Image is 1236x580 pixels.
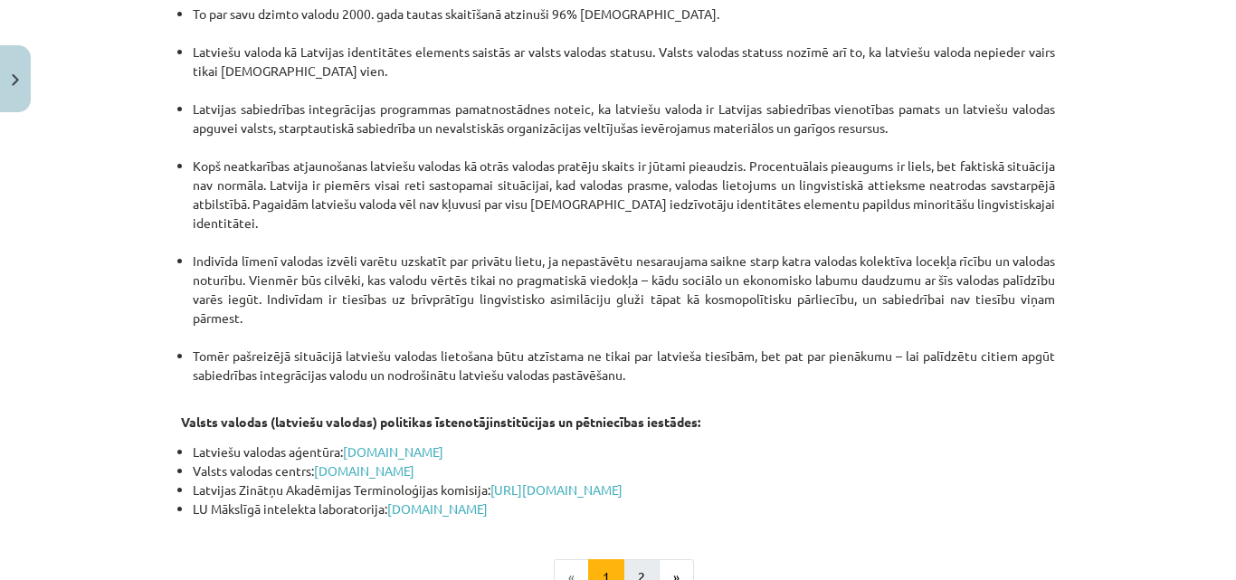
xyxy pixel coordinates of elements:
[193,252,1055,347] li: Indivīda līmenī valodas izvēli varētu uzskatīt par privātu lietu, ja nepastāvētu nesaraujama saik...
[193,442,1055,461] li: Latviešu valodas aģentūra:
[181,414,700,430] strong: Valsts valodas (latviešu valodas) politikas īstenotājinstitūcijas un pētniecības iestādes:
[193,347,1055,385] li: Tomēr pašreizējā situācijā latviešu valodas lietošana būtu atzīstama ne tikai par latvieša tiesīb...
[193,100,1055,157] li: Latvijas sabiedrības integrācijas programmas pamatnostādnes noteic, ka latviešu valoda ir Latvija...
[314,462,414,479] a: [DOMAIN_NAME]
[193,157,1055,252] li: Kopš neatkarības atjaunošanas latviešu valodas kā otrās valodas pratēju skaits ir jūtami pieaudzi...
[193,461,1055,480] li: Valsts valodas centrs:
[193,480,1055,499] li: Latvijas Zinātņu Akadēmijas Terminoloģijas komisija:
[387,500,488,517] a: [DOMAIN_NAME]
[12,74,19,86] img: icon-close-lesson-0947bae3869378f0d4975bcd49f059093ad1ed9edebbc8119c70593378902aed.svg
[193,43,1055,100] li: Latviešu valoda kā Latvijas identitātes elements saistās ar valsts valodas statusu. Valsts valoda...
[193,499,1055,518] li: LU Mākslīgā intelekta laboratorija:
[343,443,443,460] a: [DOMAIN_NAME]
[490,481,623,498] a: [URL][DOMAIN_NAME]
[193,5,1055,43] li: To par savu dzimto valodu 2000. gada tautas skaitīšanā atzinuši 96% [DEMOGRAPHIC_DATA].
